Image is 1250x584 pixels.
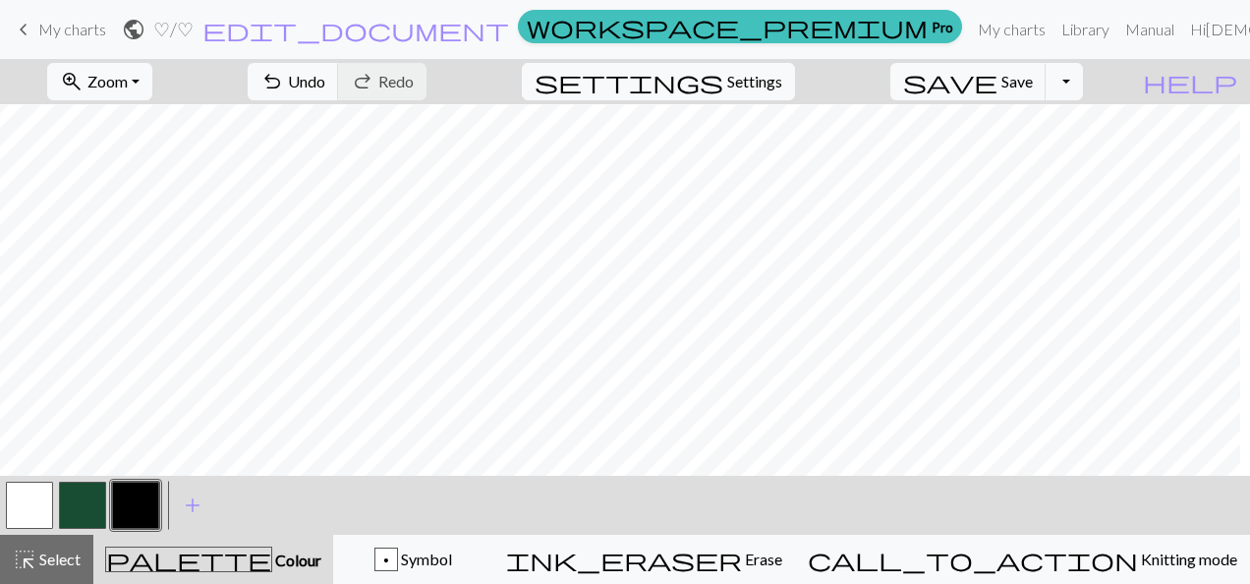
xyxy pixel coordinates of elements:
[1117,10,1182,49] a: Manual
[527,13,928,40] span: workspace_premium
[535,68,723,95] span: settings
[795,535,1250,584] button: Knitting mode
[506,546,742,573] span: ink_eraser
[38,20,106,38] span: My charts
[970,10,1053,49] a: My charts
[493,535,795,584] button: Erase
[202,16,509,43] span: edit_document
[12,16,35,43] span: keyboard_arrow_left
[808,546,1138,573] span: call_to_action
[13,546,36,573] span: highlight_alt
[333,535,493,584] button: p Symbol
[181,492,204,519] span: add
[522,63,795,100] button: SettingsSettings
[60,68,84,95] span: zoom_in
[153,18,194,40] h2: ♡ / ♡
[106,546,271,573] span: palette
[518,10,962,43] a: Pro
[87,72,128,90] span: Zoom
[398,550,452,568] span: Symbol
[12,13,106,46] a: My charts
[260,68,284,95] span: undo
[1138,550,1237,568] span: Knitting mode
[1143,68,1237,95] span: help
[375,549,397,572] div: p
[122,16,145,43] span: public
[727,70,782,93] span: Settings
[535,70,723,93] i: Settings
[248,63,339,100] button: Undo
[47,63,152,100] button: Zoom
[288,72,325,90] span: Undo
[742,550,782,568] span: Erase
[890,63,1047,100] button: Save
[93,535,333,584] button: Colour
[1001,72,1033,90] span: Save
[36,550,81,568] span: Select
[1053,10,1117,49] a: Library
[903,68,997,95] span: save
[272,551,321,569] span: Colour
